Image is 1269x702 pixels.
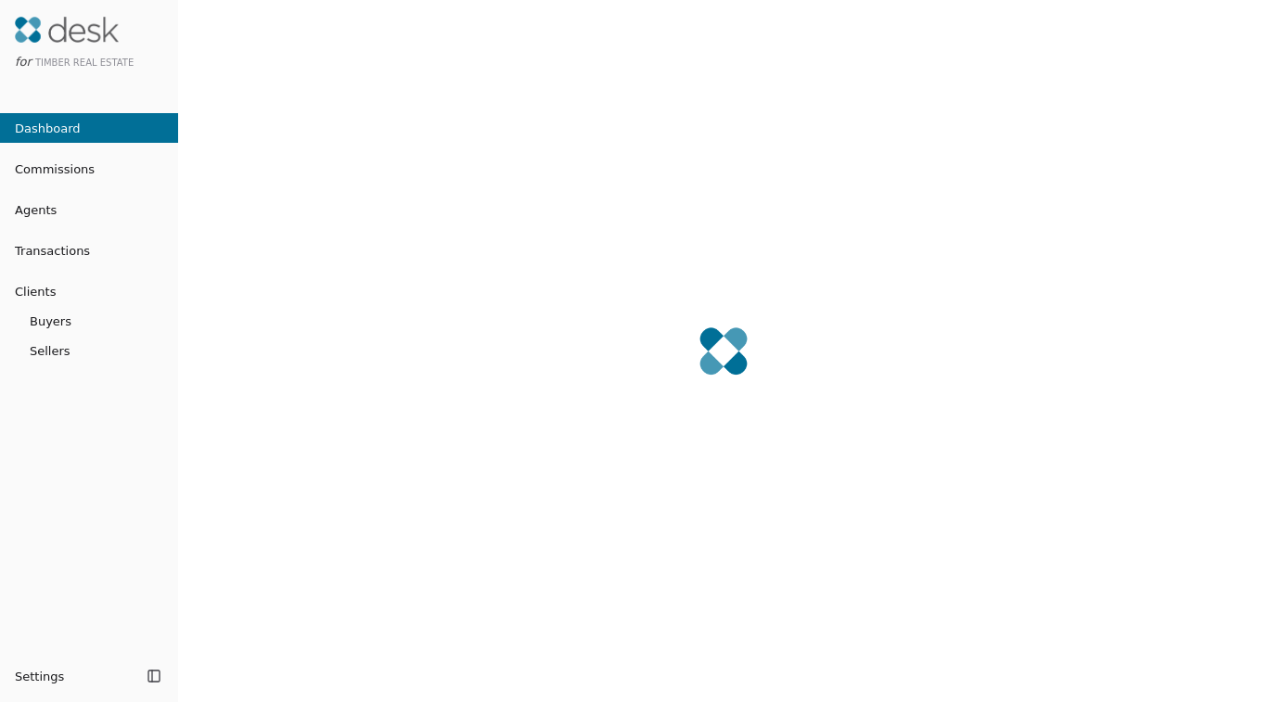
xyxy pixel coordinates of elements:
[35,57,134,68] span: Timber Real Estate
[15,667,64,686] span: Settings
[7,661,141,691] button: Settings
[698,325,750,377] img: Loading...
[15,17,119,43] img: Desk
[15,55,32,69] span: for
